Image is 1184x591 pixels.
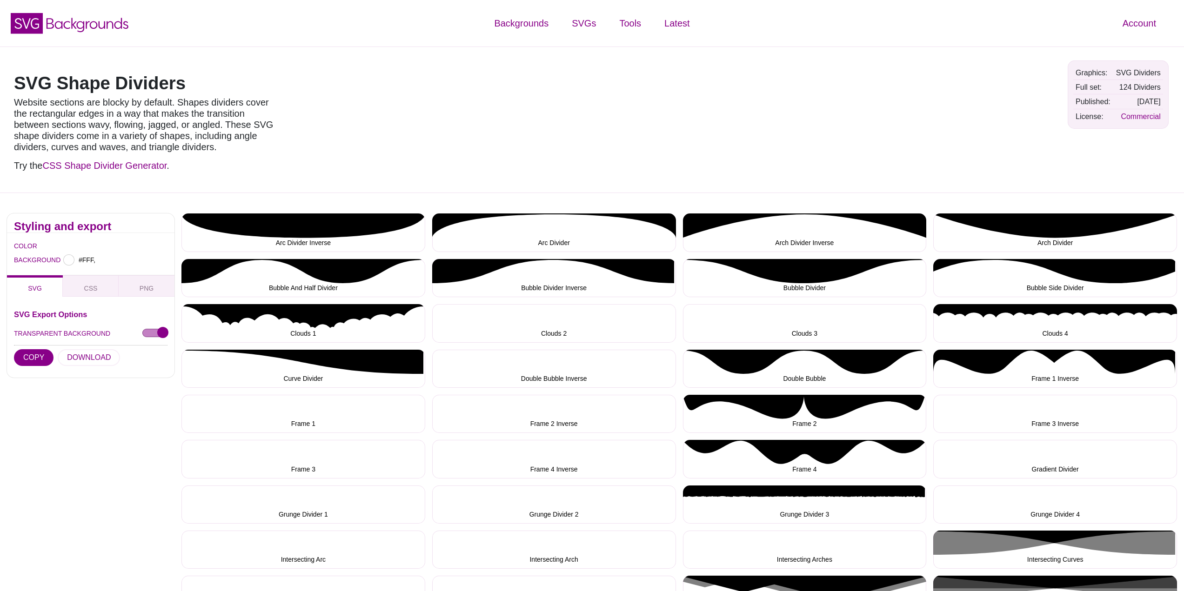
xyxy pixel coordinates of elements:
td: Published: [1073,95,1113,108]
button: Arc Divider Inverse [181,213,425,252]
button: Clouds 2 [432,304,676,342]
button: Frame 4 Inverse [432,440,676,478]
a: Account [1111,9,1168,37]
label: COLOR [14,240,26,252]
td: 124 Dividers [1114,80,1163,94]
button: Intersecting Arch [432,531,676,569]
button: Double Bubble Inverse [432,350,676,388]
button: Intersecting Arc [181,531,425,569]
button: Gradient Divider [933,440,1177,478]
button: Clouds 1 [181,304,425,342]
button: PNG [119,275,174,297]
button: Curve Divider [181,350,425,388]
label: BACKGROUND [14,254,26,266]
button: Grunge Divider 3 [683,485,927,524]
span: PNG [140,285,154,292]
a: SVGs [560,9,608,37]
h1: SVG Shape Dividers [14,74,279,92]
button: Arc Divider [432,213,676,252]
a: Tools [608,9,653,37]
a: Latest [653,9,701,37]
button: Grunge Divider 2 [432,485,676,524]
button: Frame 1 Inverse [933,350,1177,388]
button: Bubble Divider [683,259,927,297]
button: Frame 1 [181,395,425,433]
button: Intersecting Arches [683,531,927,569]
p: Try the . [14,160,279,171]
button: Frame 3 Inverse [933,395,1177,433]
button: Intersecting Curves [933,531,1177,569]
label: TRANSPARENT BACKGROUND [14,327,110,339]
button: Bubble Divider Inverse [432,259,676,297]
button: DOWNLOAD [58,349,120,366]
h3: SVG Export Options [14,311,167,318]
td: License: [1073,110,1113,123]
button: Double Bubble [683,350,927,388]
button: Bubble And Half Divider [181,259,425,297]
button: Bubble Side Divider [933,259,1177,297]
button: Frame 2 Inverse [432,395,676,433]
button: Clouds 4 [933,304,1177,342]
a: Commercial [1121,113,1160,120]
a: Backgrounds [482,9,560,37]
td: Full set: [1073,80,1113,94]
a: CSS Shape Divider Generator [43,160,167,171]
button: Arch Divider Inverse [683,213,927,252]
p: Website sections are blocky by default. Shapes dividers cover the rectangular edges in a way that... [14,97,279,153]
button: Frame 2 [683,395,927,433]
button: Grunge Divider 4 [933,485,1177,524]
button: Grunge Divider 1 [181,485,425,524]
button: Frame 4 [683,440,927,478]
button: Frame 3 [181,440,425,478]
td: Graphics: [1073,66,1113,80]
h2: Styling and export [14,223,167,230]
button: COPY [14,349,54,366]
button: Arch Divider [933,213,1177,252]
button: Clouds 3 [683,304,927,342]
td: SVG Dividers [1114,66,1163,80]
td: [DATE] [1114,95,1163,108]
span: CSS [84,285,98,292]
button: CSS [63,275,119,297]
